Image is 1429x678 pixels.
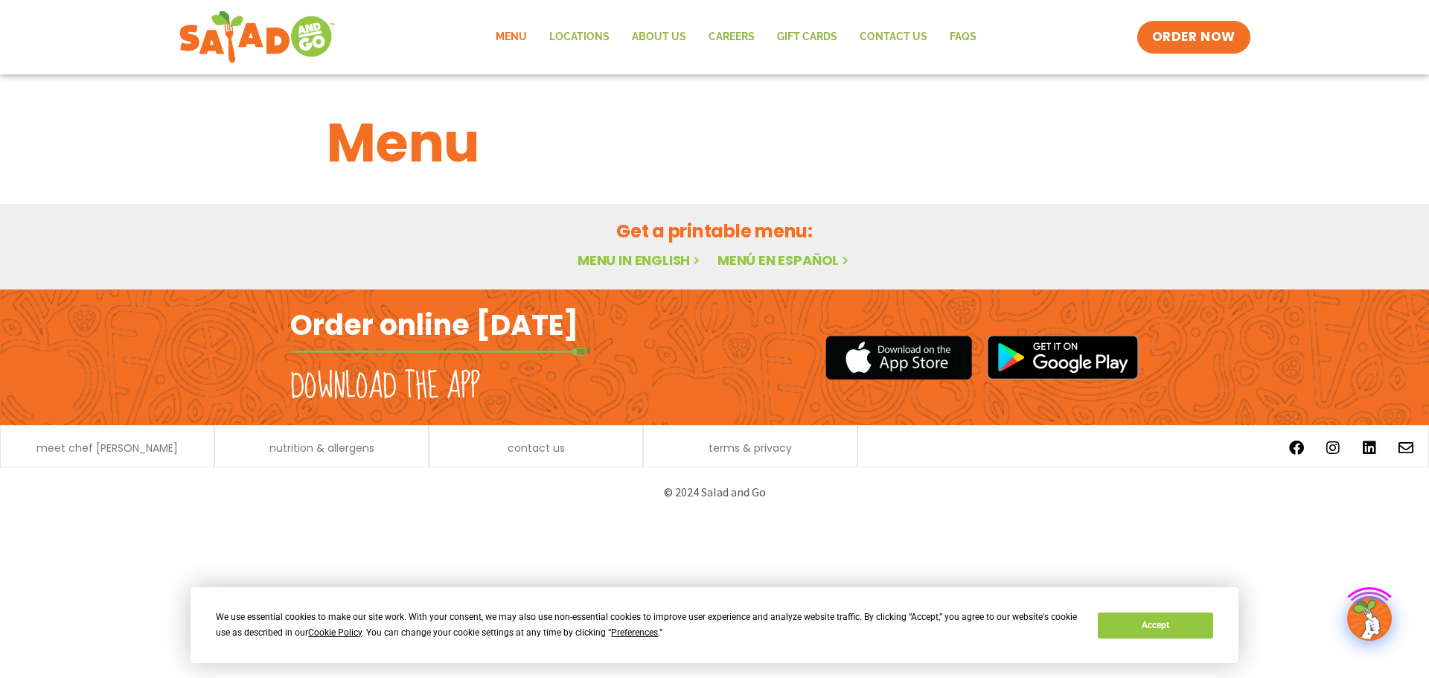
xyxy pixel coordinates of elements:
h1: Menu [327,103,1102,183]
img: new-SAG-logo-768×292 [179,7,336,67]
p: © 2024 Salad and Go [298,482,1131,502]
a: Menu [485,20,538,54]
img: google_play [987,335,1139,380]
span: Preferences [611,627,658,638]
a: Locations [538,20,621,54]
a: contact us [508,443,565,453]
img: appstore [825,333,972,382]
h2: Get a printable menu: [327,218,1102,244]
a: Menú en español [717,251,851,269]
a: terms & privacy [709,443,792,453]
div: Cookie Consent Prompt [191,587,1238,663]
a: ORDER NOW [1137,21,1250,54]
a: Careers [697,20,766,54]
img: fork [290,348,588,356]
span: ORDER NOW [1152,28,1235,46]
div: We use essential cookies to make our site work. With your consent, we may also use non-essential ... [216,610,1080,641]
span: Cookie Policy [308,627,362,638]
a: Menu in English [578,251,703,269]
h2: Order online [DATE] [290,307,578,343]
nav: Menu [485,20,988,54]
a: meet chef [PERSON_NAME] [36,443,178,453]
h2: Download the app [290,366,480,408]
a: FAQs [939,20,988,54]
a: About Us [621,20,697,54]
a: Contact Us [848,20,939,54]
a: GIFT CARDS [766,20,848,54]
a: nutrition & allergens [269,443,374,453]
button: Accept [1098,613,1212,639]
